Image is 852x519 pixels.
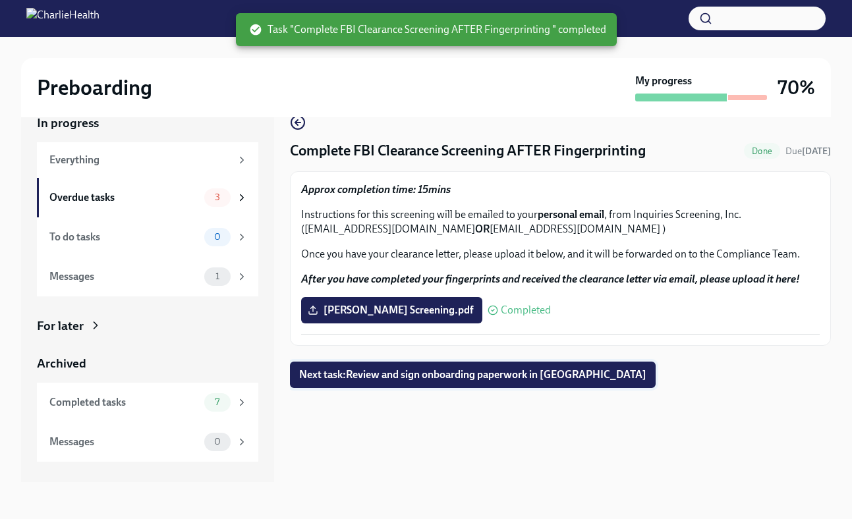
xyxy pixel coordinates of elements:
[37,217,258,257] a: To do tasks0
[37,383,258,422] a: Completed tasks7
[206,232,229,242] span: 0
[310,304,473,317] span: [PERSON_NAME] Screening.pdf
[301,183,451,196] strong: Approx completion time: 15mins
[249,22,606,37] span: Task "Complete FBI Clearance Screening AFTER Fingerprinting " completed
[802,146,831,157] strong: [DATE]
[290,362,656,388] button: Next task:Review and sign onboarding paperwork in [GEOGRAPHIC_DATA]
[49,435,199,449] div: Messages
[37,115,258,132] a: In progress
[207,192,228,202] span: 3
[37,142,258,178] a: Everything
[37,74,152,101] h2: Preboarding
[301,297,482,323] label: [PERSON_NAME] Screening.pdf
[208,271,227,281] span: 1
[37,317,258,335] a: For later
[49,230,199,244] div: To do tasks
[206,437,229,447] span: 0
[635,74,692,88] strong: My progress
[538,208,604,221] strong: personal email
[37,422,258,462] a: Messages0
[301,273,800,285] strong: After you have completed your fingerprints and received the clearance letter via email, please up...
[37,317,84,335] div: For later
[26,8,99,29] img: CharlieHealth
[37,257,258,296] a: Messages1
[290,141,646,161] h4: Complete FBI Clearance Screening AFTER Fingerprinting
[49,395,199,410] div: Completed tasks
[785,146,831,157] span: Due
[37,355,258,372] a: Archived
[475,223,490,235] strong: OR
[785,145,831,157] span: August 21st, 2025 08:00
[744,146,780,156] span: Done
[501,305,551,315] span: Completed
[301,247,820,261] p: Once you have your clearance letter, please upload it below, and it will be forwarded on to the C...
[37,178,258,217] a: Overdue tasks3
[49,269,199,284] div: Messages
[778,76,815,99] h3: 70%
[301,207,820,236] p: Instructions for this screening will be emailed to your , from Inquiries Screening, Inc. ([EMAIL_...
[49,153,231,167] div: Everything
[299,368,646,381] span: Next task : Review and sign onboarding paperwork in [GEOGRAPHIC_DATA]
[207,397,227,407] span: 7
[49,190,199,205] div: Overdue tasks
